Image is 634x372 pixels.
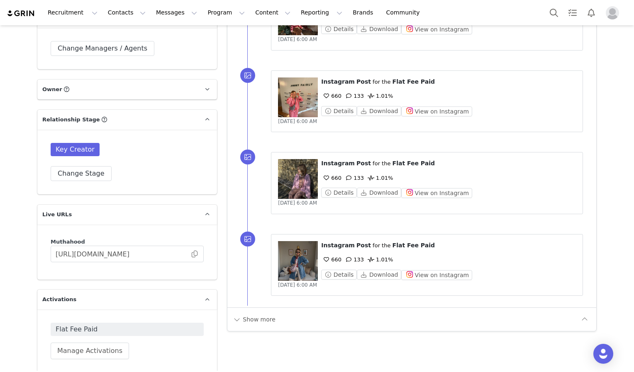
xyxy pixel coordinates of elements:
[278,200,317,206] span: [DATE] 6:00 AM
[344,93,364,99] span: 133
[357,270,401,280] button: Download
[401,190,472,196] a: View on Instagram
[321,159,576,168] p: ⁨ ⁩ ⁨ ⁩ for the ⁨ ⁩
[42,295,76,304] span: Activations
[321,256,341,263] span: 660
[357,24,401,34] button: Download
[356,78,371,85] span: Post
[393,78,435,85] span: Flat Fee Paid
[103,3,151,22] button: Contacts
[321,242,355,249] span: Instagram
[321,175,341,181] span: 660
[356,242,371,249] span: Post
[563,3,582,22] a: Tasks
[51,143,100,156] span: Key Creator
[366,175,393,181] span: 1.01%
[348,3,380,22] a: Brands
[401,270,472,280] button: View on Instagram
[321,106,357,116] button: Details
[42,116,100,124] span: Relationship Stage
[381,3,429,22] a: Community
[582,3,600,22] button: Notifications
[393,160,435,167] span: Flat Fee Paid
[401,108,472,114] a: View on Instagram
[51,166,112,181] button: Change Stage
[296,3,347,22] button: Reporting
[51,239,85,245] span: Muthahood
[401,188,472,198] button: View on Instagram
[366,93,393,99] span: 1.01%
[401,26,472,32] a: View on Instagram
[232,313,276,326] button: Show more
[357,106,401,116] button: Download
[401,24,472,34] button: View on Instagram
[42,210,72,219] span: Live URLs
[321,241,576,250] p: ⁨ ⁩ ⁨ ⁩ for the ⁨ ⁩
[357,188,401,198] button: Download
[51,343,129,359] button: Manage Activations
[344,256,364,263] span: 133
[250,3,295,22] button: Content
[401,272,472,278] a: View on Instagram
[7,10,36,17] img: grin logo
[7,7,341,16] body: Rich Text Area. Press ALT-0 for help.
[401,106,472,116] button: View on Instagram
[43,3,102,22] button: Recruitment
[321,160,355,167] span: Instagram
[321,93,341,99] span: 660
[51,41,154,56] button: Change Managers / Agents
[278,282,317,288] span: [DATE] 6:00 AM
[278,118,317,124] span: [DATE] 6:00 AM
[356,160,371,167] span: Post
[321,24,357,34] button: Details
[56,324,199,334] span: Flat Fee Paid
[42,85,62,94] span: Owner
[344,175,364,181] span: 133
[393,242,435,249] span: Flat Fee Paid
[606,6,619,19] img: placeholder-profile.jpg
[278,36,317,42] span: [DATE] 6:00 AM
[321,78,355,85] span: Instagram
[366,256,393,263] span: 1.01%
[601,6,627,19] button: Profile
[321,270,357,280] button: Details
[321,188,357,198] button: Details
[202,3,250,22] button: Program
[151,3,202,22] button: Messages
[593,344,613,364] div: Open Intercom Messenger
[545,3,563,22] button: Search
[321,77,576,86] p: ⁨ ⁩ ⁨ ⁩ for the ⁨ ⁩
